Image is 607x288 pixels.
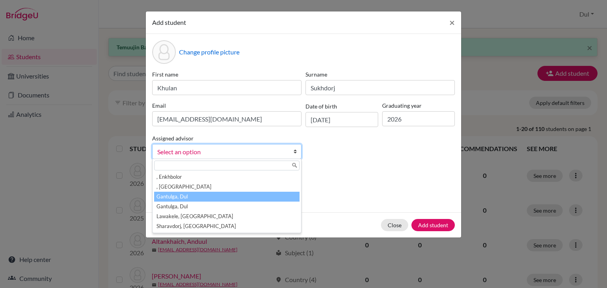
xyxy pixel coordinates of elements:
[157,147,286,157] span: Select an option
[152,172,455,181] p: Parents
[305,70,455,79] label: Surname
[411,219,455,231] button: Add student
[381,219,408,231] button: Close
[152,134,194,142] label: Assigned advisor
[443,11,461,34] button: Close
[154,221,300,231] li: Sharavdorj, [GEOGRAPHIC_DATA]
[154,182,300,192] li: , [GEOGRAPHIC_DATA]
[152,40,176,64] div: Profile picture
[382,101,455,110] label: Graduating year
[449,17,455,28] span: ×
[154,192,300,202] li: Gantulga, Dul
[152,101,302,110] label: Email
[154,211,300,221] li: Lawakele, [GEOGRAPHIC_DATA]
[152,70,302,79] label: First name
[152,19,186,26] span: Add student
[305,112,378,127] input: dd/mm/yyyy
[305,102,337,110] label: Date of birth
[154,202,300,211] li: Gantulga, Dul
[154,172,300,182] li: , Enkhbolor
